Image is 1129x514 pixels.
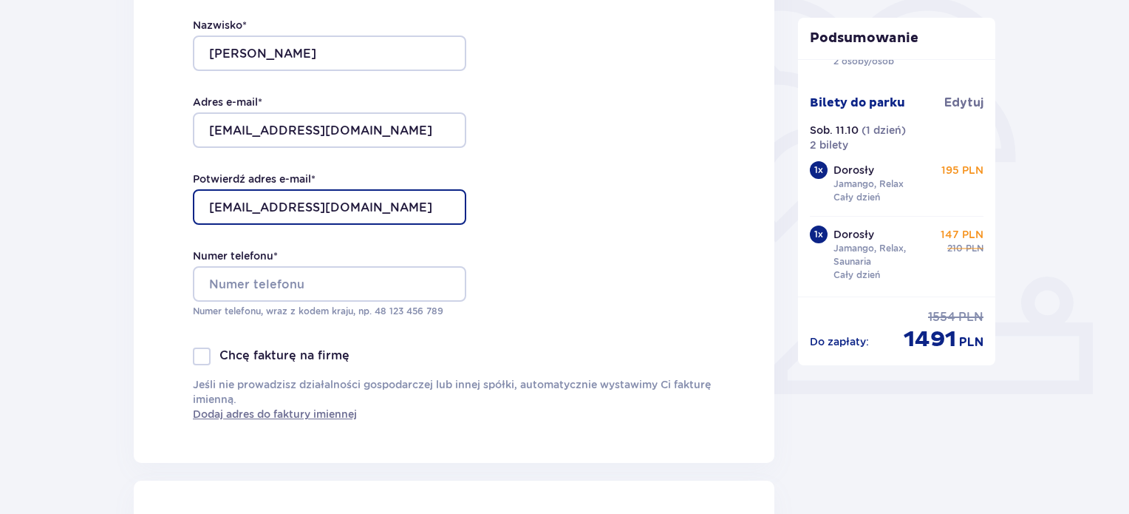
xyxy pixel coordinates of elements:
[941,163,983,177] p: 195 PLN
[810,138,848,152] p: 2 bilety
[193,189,466,225] input: Potwierdź adres e-mail
[833,177,904,191] p: Jamango, Relax
[833,242,935,268] p: Jamango, Relax, Saunaria
[928,309,955,325] span: 1554
[944,95,983,111] span: Edytuj
[810,95,905,111] p: Bilety do parku
[966,242,983,255] span: PLN
[904,325,956,354] span: 1491
[193,95,262,109] label: Adres e-mail *
[810,334,869,349] p: Do zapłaty :
[810,123,859,138] p: Sob. 11.10
[833,163,874,177] p: Dorosły
[810,226,828,243] div: 1 x
[947,242,963,255] span: 210
[193,407,357,422] a: Dodaj adres do faktury imiennej
[941,227,983,242] p: 147 PLN
[798,30,996,47] p: Podsumowanie
[193,35,466,71] input: Nazwisko
[959,334,983,351] span: PLN
[833,227,874,242] p: Dorosły
[862,123,906,138] p: ( 1 dzień )
[193,248,278,263] label: Numer telefonu *
[193,172,315,186] label: Potwierdź adres e-mail *
[193,18,247,33] label: Nazwisko *
[193,377,715,422] p: Jeśli nie prowadzisz działalności gospodarczej lub innej spółki, automatycznie wystawimy Ci faktu...
[219,348,349,364] p: Chcę fakturę na firmę
[833,191,880,204] p: Cały dzień
[193,305,466,318] p: Numer telefonu, wraz z kodem kraju, np. 48 ​123 ​456 ​789
[810,161,828,179] div: 1 x
[193,266,466,302] input: Numer telefonu
[833,55,894,68] p: 2 osoby/osób
[833,268,880,282] p: Cały dzień
[193,112,466,148] input: Adres e-mail
[958,309,983,325] span: PLN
